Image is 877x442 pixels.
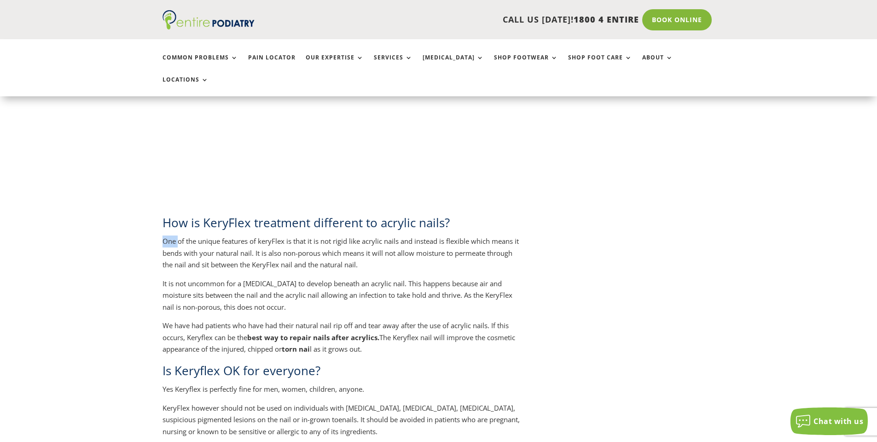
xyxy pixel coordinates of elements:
img: logo (1) [163,10,255,29]
button: Chat with us [790,407,868,435]
p: CALL US [DATE]! [290,14,639,26]
span: It is not uncommon for a [MEDICAL_DATA] to develop beneath an acrylic nail. This happens because ... [163,279,512,312]
a: Common Problems [163,54,238,74]
a: Book Online [642,9,712,30]
a: Pain Locator [248,54,296,74]
a: Locations [163,77,209,96]
b: torn nai [282,344,310,354]
p: Yes Keryflex is perfectly fine for men, women, children, anyone. [163,383,521,402]
span: Is Keryflex OK for everyone? [163,362,320,379]
b: best way to repair nails after acrylics. [247,333,379,342]
a: Services [374,54,412,74]
a: [MEDICAL_DATA] [423,54,484,74]
span: Chat with us [813,416,863,426]
a: Entire Podiatry [163,22,255,31]
a: Shop Foot Care [568,54,632,74]
a: Shop Footwear [494,54,558,74]
a: About [642,54,673,74]
a: Our Expertise [306,54,364,74]
span: 1800 4 ENTIRE [574,14,639,25]
span: One of the unique features of keryFlex is that it is not rigid like acrylic nails and instead is ... [163,236,519,269]
span: We have had patients who have had their natural nail rip off and tear away after the use of acryl... [163,321,515,354]
span: How is KeryFlex treatment different to acrylic nails? [163,214,450,231]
